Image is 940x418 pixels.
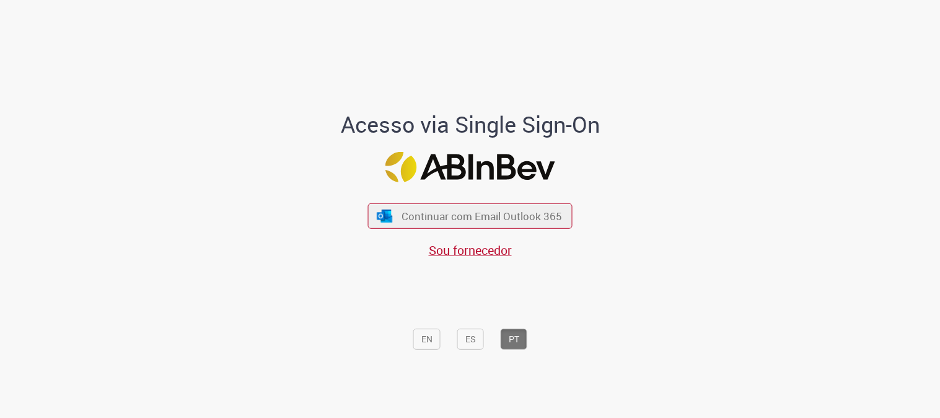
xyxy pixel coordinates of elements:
button: ES [457,329,484,350]
button: ícone Azure/Microsoft 360 Continuar com Email Outlook 365 [368,203,573,229]
img: ícone Azure/Microsoft 360 [376,209,393,222]
button: PT [501,329,527,350]
h1: Acesso via Single Sign-On [298,112,642,137]
button: EN [413,329,441,350]
a: Sou fornecedor [429,242,512,259]
img: Logo ABInBev [385,151,555,182]
span: Continuar com Email Outlook 365 [402,209,562,223]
